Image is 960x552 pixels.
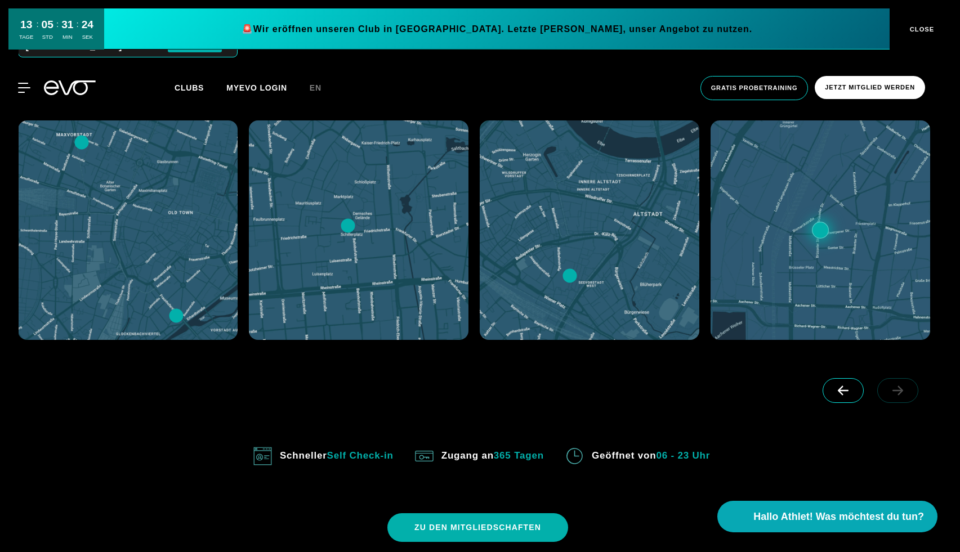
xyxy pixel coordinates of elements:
span: Gratis Probetraining [711,83,798,93]
em: 365 Tagen [494,450,544,461]
div: Schneller [280,447,394,465]
span: Jetzt Mitglied werden [825,83,915,92]
div: TAGE [19,33,33,41]
span: CLOSE [907,24,935,34]
a: ZU DEN MITGLIEDSCHAFTEN [387,505,573,550]
div: : [56,18,59,48]
img: evofitness [412,443,437,469]
button: Hallo Athlet! Was möchtest du tun? [717,501,937,532]
button: CLOSE [890,8,952,50]
div: MIN [61,33,73,41]
img: evofitness [250,443,275,469]
div: 13 [19,17,33,33]
span: Clubs [175,83,204,92]
div: Zugang an [441,447,544,465]
div: 31 [61,17,73,33]
a: Clubs [175,83,226,92]
em: 06 - 23 Uhr [656,450,710,461]
a: MYEVO LOGIN [226,83,287,92]
span: ZU DEN MITGLIEDSCHAFTEN [414,522,541,533]
div: : [76,18,78,48]
a: Gratis Probetraining [697,76,812,100]
span: en [310,83,322,92]
em: Self Check-in [327,450,394,461]
span: Hallo Athlet! Was möchtest du tun? [753,509,924,524]
div: SEK [82,33,93,41]
a: en [310,82,335,95]
div: Geöffnet von [592,447,710,465]
div: 24 [82,17,93,33]
div: 05 [42,17,53,33]
div: : [36,18,38,48]
div: STD [42,33,53,41]
a: Jetzt Mitglied werden [811,76,928,100]
img: evofitness [562,443,587,469]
